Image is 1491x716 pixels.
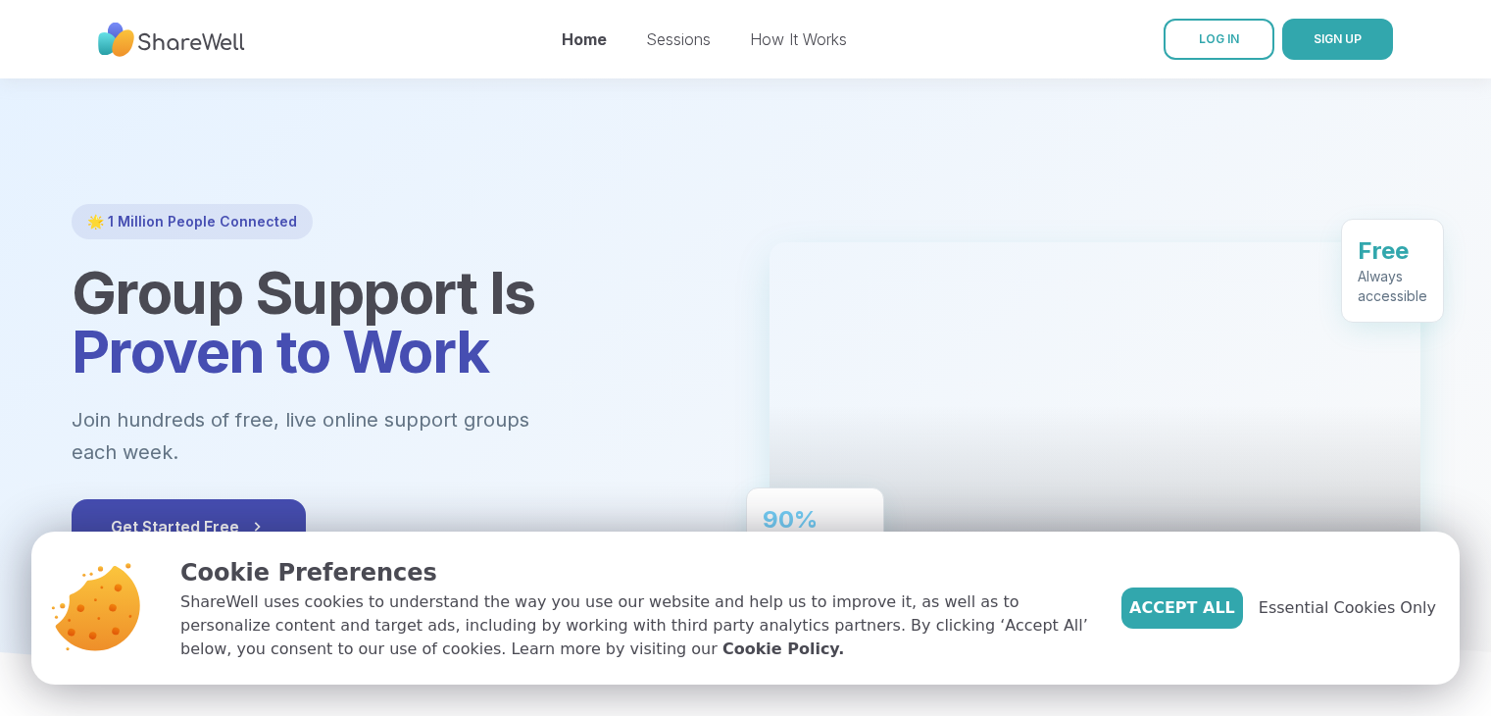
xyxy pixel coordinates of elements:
button: Get Started Free [72,499,306,554]
a: How It Works [750,29,847,49]
div: Always accessible [1358,266,1427,305]
div: Free [1358,234,1427,266]
p: Cookie Preferences [180,555,1090,590]
a: Cookie Policy. [722,638,844,661]
h1: Group Support Is [72,263,722,381]
div: 90% [763,503,868,535]
span: Essential Cookies Only [1259,596,1436,620]
p: ShareWell uses cookies to understand the way you use our website and help us to improve it, as we... [180,590,1090,661]
div: 🌟 1 Million People Connected [72,204,313,239]
a: LOG IN [1164,19,1274,60]
span: Accept All [1129,596,1235,620]
button: SIGN UP [1282,19,1393,60]
a: Sessions [646,29,711,49]
button: Accept All [1121,588,1243,629]
span: SIGN UP [1314,31,1362,46]
span: LOG IN [1199,31,1239,46]
p: Join hundreds of free, live online support groups each week. [72,404,636,468]
img: ShareWell Nav Logo [98,13,245,67]
span: Get Started Free [111,515,267,538]
a: Home [562,29,607,49]
span: Proven to Work [72,316,489,386]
